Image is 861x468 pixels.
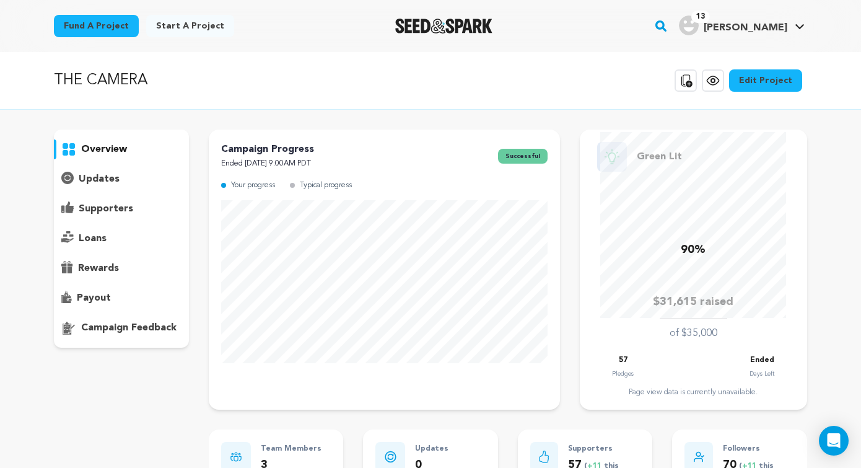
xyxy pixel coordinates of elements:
p: Your progress [231,179,275,193]
a: Edit Project [729,69,802,92]
p: Ended [DATE] 9:00AM PDT [221,157,314,171]
button: supporters [54,199,189,219]
p: payout [77,291,111,306]
p: Followers [723,442,795,456]
p: Team Members [261,442,321,456]
p: campaign feedback [81,320,177,335]
p: 57 [619,353,627,368]
p: Campaign Progress [221,142,314,157]
p: Typical progress [300,179,352,193]
div: Page view data is currently unavailable. [592,387,795,397]
a: Fund a project [54,15,139,37]
span: Steve S.'s Profile [676,13,807,39]
img: Seed&Spark Logo Dark Mode [395,19,492,33]
button: overview [54,139,189,159]
button: updates [54,169,189,189]
p: supporters [79,201,133,216]
span: [PERSON_NAME] [704,23,787,33]
span: 13 [691,11,710,23]
p: of $35,000 [670,326,717,341]
div: Steve S.'s Profile [679,15,787,35]
p: Pledges [612,368,634,380]
p: Updates [415,442,448,456]
p: updates [79,172,120,187]
p: loans [79,231,107,246]
a: Steve S.'s Profile [676,13,807,35]
p: rewards [78,261,119,276]
button: loans [54,229,189,249]
a: Seed&Spark Homepage [395,19,492,33]
div: Open Intercom Messenger [819,426,849,456]
p: Supporters [568,442,640,456]
button: payout [54,288,189,308]
p: Days Left [750,368,774,380]
img: user.png [679,15,699,35]
a: Start a project [146,15,234,37]
button: campaign feedback [54,318,189,338]
p: overview [81,142,127,157]
span: successful [498,149,548,164]
button: rewards [54,258,189,278]
p: 90% [681,241,706,259]
p: THE CAMERA [54,69,147,92]
p: Ended [750,353,774,368]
